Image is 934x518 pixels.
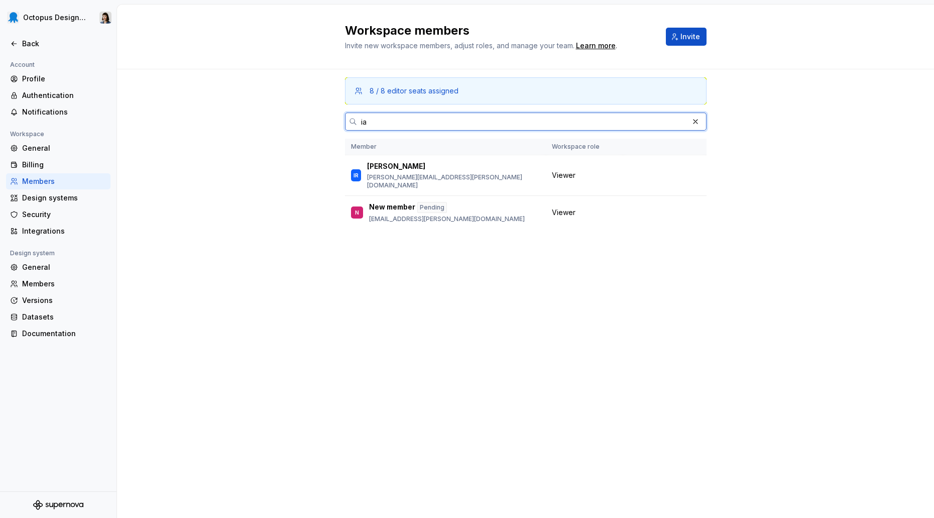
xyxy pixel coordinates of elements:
div: Billing [22,160,106,170]
span: . [574,42,617,50]
a: General [6,140,110,156]
p: [PERSON_NAME][EMAIL_ADDRESS][PERSON_NAME][DOMAIN_NAME] [367,173,540,189]
div: Notifications [22,107,106,117]
a: Members [6,173,110,189]
a: Profile [6,71,110,87]
div: Versions [22,295,106,305]
div: Authentication [22,90,106,100]
p: [EMAIL_ADDRESS][PERSON_NAME][DOMAIN_NAME] [369,215,525,223]
div: Members [22,176,106,186]
div: Integrations [22,226,106,236]
div: Documentation [22,329,106,339]
a: Authentication [6,87,110,103]
span: Viewer [552,170,575,180]
div: Profile [22,74,106,84]
div: Design systems [22,193,106,203]
div: Design system [6,247,59,259]
div: Datasets [22,312,106,322]
a: Learn more [576,41,616,51]
div: Account [6,59,39,71]
div: Pending [417,202,447,213]
th: Member [345,139,546,155]
div: IR [354,170,359,180]
span: Viewer [552,208,575,218]
div: Back [22,39,106,49]
p: New member [369,202,415,213]
button: Invite [666,28,707,46]
div: General [22,262,106,272]
div: Members [22,279,106,289]
a: Security [6,206,110,223]
img: Karolina Szczur [99,12,111,24]
div: General [22,143,106,153]
span: Invite [680,32,700,42]
div: 8 / 8 editor seats assigned [370,86,458,96]
th: Workspace role [546,139,623,155]
a: Versions [6,292,110,308]
input: Search in workspace members... [357,113,688,131]
a: Back [6,36,110,52]
a: Members [6,276,110,292]
a: Billing [6,157,110,173]
div: Octopus Design System [23,13,87,23]
a: General [6,259,110,275]
div: N [355,208,359,218]
a: Design systems [6,190,110,206]
h2: Workspace members [345,23,654,39]
img: fcf53608-4560-46b3-9ec6-dbe177120620.png [7,12,19,24]
a: Notifications [6,104,110,120]
span: Invite new workspace members, adjust roles, and manage your team. [345,41,574,50]
a: Datasets [6,309,110,325]
svg: Supernova Logo [33,500,83,510]
div: Security [22,210,106,220]
a: Integrations [6,223,110,239]
div: Workspace [6,128,48,140]
p: [PERSON_NAME] [367,161,425,171]
button: Octopus Design SystemKarolina Szczur [2,7,114,29]
a: Documentation [6,326,110,342]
